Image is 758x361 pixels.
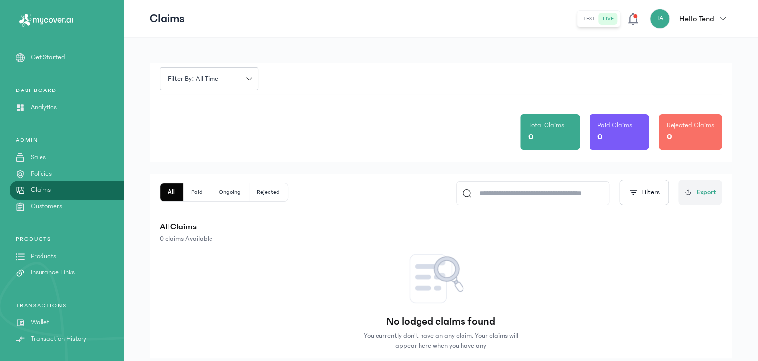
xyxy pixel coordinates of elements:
[678,180,722,205] button: Export
[160,234,722,244] p: 0 claims Available
[597,130,603,144] p: 0
[160,220,722,234] p: All Claims
[650,9,670,29] div: TA
[599,13,618,25] button: live
[528,130,534,144] p: 0
[162,74,224,84] span: Filter by: all time
[31,185,51,195] p: Claims
[31,169,52,179] p: Policies
[528,120,564,130] p: Total Claims
[667,120,714,130] p: Rejected Claims
[619,180,669,205] button: Filters
[579,13,599,25] button: test
[386,315,495,329] p: No lodged claims found
[31,102,57,113] p: Analytics
[31,334,86,344] p: Transaction History
[211,183,249,201] button: Ongoing
[150,11,185,27] p: Claims
[697,187,716,198] span: Export
[31,251,56,262] p: Products
[354,331,527,351] p: You currently don't have an any claim. Your claims will appear here when you have any
[679,13,714,25] p: Hello Tend
[597,120,632,130] p: Paid Claims
[160,183,183,201] button: All
[667,130,672,144] p: 0
[31,152,46,163] p: Sales
[31,52,65,63] p: Get Started
[31,268,75,278] p: Insurance Links
[31,201,62,212] p: Customers
[31,317,49,328] p: Wallet
[160,67,258,90] button: Filter by: all time
[650,9,732,29] button: TAHello Tend
[183,183,211,201] button: Paid
[249,183,288,201] button: Rejected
